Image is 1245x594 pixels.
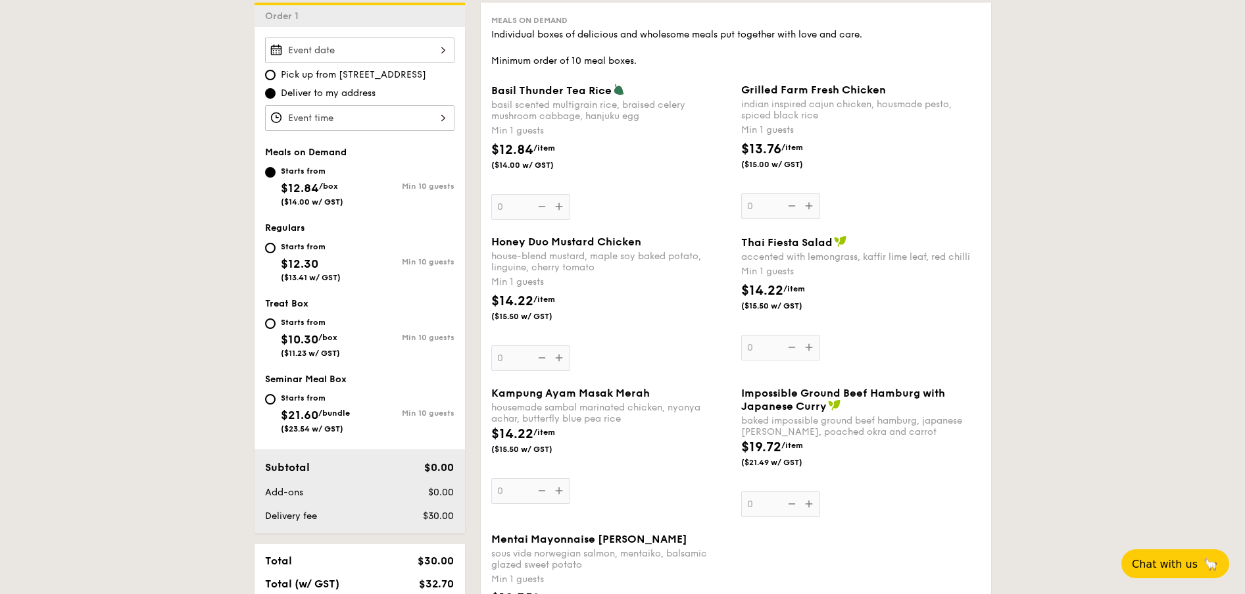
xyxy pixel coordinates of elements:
span: Impossible Ground Beef Hamburg with Japanese Curry [741,387,945,412]
div: house-blend mustard, maple soy baked potato, linguine, cherry tomato [491,251,731,273]
span: Deliver to my address [281,87,376,100]
span: Kampung Ayam Masak Merah [491,387,650,399]
div: Min 10 guests [360,333,454,342]
span: /item [783,284,805,293]
span: 🦙 [1203,557,1219,572]
span: ($14.00 w/ GST) [491,160,581,170]
div: Min 10 guests [360,408,454,418]
span: Treat Box [265,298,308,309]
span: $13.76 [741,141,781,157]
span: $0.00 [428,487,454,498]
input: Starts from$21.60/bundle($23.54 w/ GST)Min 10 guests [265,394,276,405]
span: ($13.41 w/ GST) [281,273,341,282]
span: $0.00 [424,461,454,474]
span: $12.84 [491,142,533,158]
span: ($14.00 w/ GST) [281,197,343,207]
div: housemade sambal marinated chicken, nyonya achar, butterfly blue pea rice [491,402,731,424]
img: icon-vegetarian.fe4039eb.svg [613,84,625,95]
span: Total [265,555,292,567]
span: Add-ons [265,487,303,498]
input: Event date [265,37,454,63]
span: /box [318,333,337,342]
span: $32.70 [419,578,454,590]
span: ($21.49 w/ GST) [741,457,831,468]
span: Meals on Demand [491,16,568,25]
span: /item [533,143,555,153]
div: Min 10 guests [360,182,454,191]
span: Chat with us [1132,558,1198,570]
span: Grilled Farm Fresh Chicken [741,84,886,96]
input: Starts from$12.30($13.41 w/ GST)Min 10 guests [265,243,276,253]
span: /box [319,182,338,191]
span: $12.84 [281,181,319,195]
div: accented with lemongrass, kaffir lime leaf, red chilli [741,251,981,262]
span: /item [533,428,555,437]
span: $14.22 [491,293,533,309]
div: Starts from [281,241,341,252]
div: baked impossible ground beef hamburg, japanese [PERSON_NAME], poached okra and carrot [741,415,981,437]
input: Deliver to my address [265,88,276,99]
input: Starts from$10.30/box($11.23 w/ GST)Min 10 guests [265,318,276,329]
span: Order 1 [265,11,304,22]
span: $30.00 [423,510,454,522]
span: $14.22 [491,426,533,442]
span: Regulars [265,222,305,234]
span: ($11.23 w/ GST) [281,349,340,358]
div: sous vide norwegian salmon, mentaiko, balsamic glazed sweet potato [491,548,731,570]
span: ($15.50 w/ GST) [491,444,581,455]
span: $14.22 [741,283,783,299]
input: Pick up from [STREET_ADDRESS] [265,70,276,80]
span: Basil Thunder Tea Rice [491,84,612,97]
span: Thai Fiesta Salad [741,236,833,249]
span: /item [781,143,803,152]
div: Starts from [281,393,350,403]
div: Starts from [281,166,343,176]
span: $19.72 [741,439,781,455]
span: ($15.00 w/ GST) [741,159,831,170]
span: Meals on Demand [265,147,347,158]
div: indian inspired cajun chicken, housmade pesto, spiced black rice [741,99,981,121]
span: $12.30 [281,257,318,271]
span: Total (w/ GST) [265,578,339,590]
div: Min 1 guests [491,124,731,137]
input: Event time [265,105,454,131]
div: Individual boxes of delicious and wholesome meals put together with love and care. Minimum order ... [491,28,981,68]
span: Honey Duo Mustard Chicken [491,235,641,248]
span: ($15.50 w/ GST) [491,311,581,322]
span: Seminar Meal Box [265,374,347,385]
span: Mentai Mayonnaise [PERSON_NAME] [491,533,687,545]
input: Starts from$12.84/box($14.00 w/ GST)Min 10 guests [265,167,276,178]
span: /item [533,295,555,304]
div: basil scented multigrain rice, braised celery mushroom cabbage, hanjuku egg [491,99,731,122]
div: Min 1 guests [491,276,731,289]
div: Min 1 guests [741,124,981,137]
div: Min 10 guests [360,257,454,266]
span: /bundle [318,408,350,418]
span: $30.00 [418,555,454,567]
div: Min 1 guests [741,265,981,278]
img: icon-vegan.f8ff3823.svg [834,235,847,247]
span: ($15.50 w/ GST) [741,301,831,311]
div: Min 1 guests [491,573,731,586]
div: Starts from [281,317,340,328]
span: Delivery fee [265,510,317,522]
span: $10.30 [281,332,318,347]
img: icon-vegan.f8ff3823.svg [828,399,841,411]
span: Pick up from [STREET_ADDRESS] [281,68,426,82]
span: /item [781,441,803,450]
span: Subtotal [265,461,310,474]
span: ($23.54 w/ GST) [281,424,343,433]
span: $21.60 [281,408,318,422]
button: Chat with us🦙 [1121,549,1229,578]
